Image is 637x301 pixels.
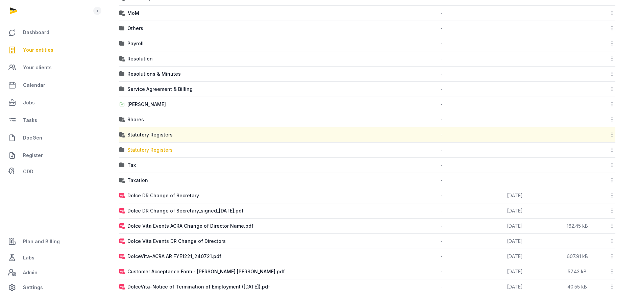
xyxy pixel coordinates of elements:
div: Others [127,25,143,32]
td: - [405,188,478,203]
span: CDD [23,168,33,176]
div: MoM [127,10,139,17]
a: Dashboard [5,24,92,41]
span: Settings [23,283,43,292]
img: pdf-locked.svg [119,208,125,214]
div: Customer Acceptance Form - [PERSON_NAME] [PERSON_NAME].pdf [127,268,285,275]
span: [DATE] [507,284,523,290]
a: Calendar [5,77,92,93]
div: Payroll [127,40,144,47]
img: folder.svg [119,71,125,77]
a: Labs [5,250,92,266]
span: Your entities [23,46,53,54]
td: - [405,173,478,188]
img: folder-locked-icon.svg [119,117,125,122]
td: 162.45 kB [552,219,603,234]
span: Your clients [23,64,52,72]
span: [DATE] [507,269,523,274]
span: Plan and Billing [23,237,60,246]
img: pdf-locked.svg [119,239,125,244]
span: Dashboard [23,28,49,36]
div: Dolce DR Change of Secretary [127,192,199,199]
img: pdf-locked.svg [119,284,125,290]
span: [DATE] [507,208,523,214]
a: Settings [5,279,92,296]
span: [DATE] [507,223,523,229]
span: [DATE] [507,253,523,259]
td: - [405,112,478,127]
img: folder-locked-icon.svg [119,132,125,137]
div: Resolution [127,55,153,62]
div: Dolce Vita Events DR Change of Directors [127,238,226,245]
td: - [405,234,478,249]
div: DolceVita-Notice of Termination of Employment ([DATE]).pdf [127,283,270,290]
img: folder.svg [119,147,125,153]
img: folder-locked-icon.svg [119,178,125,183]
a: Your entities [5,42,92,58]
a: DocGen [5,130,92,146]
td: - [405,6,478,21]
span: DocGen [23,134,42,142]
td: 40.55 kB [552,279,603,295]
td: - [405,143,478,158]
img: folder.svg [119,41,125,46]
a: Your clients [5,59,92,76]
span: Labs [23,254,34,262]
td: - [405,82,478,97]
div: Statutory Registers [127,131,173,138]
img: folder.svg [119,86,125,92]
span: Calendar [23,81,45,89]
img: folder.svg [119,26,125,31]
td: - [405,203,478,219]
img: pdf-locked.svg [119,269,125,274]
span: Jobs [23,99,35,107]
img: folder-locked-icon.svg [119,10,125,16]
a: CDD [5,165,92,178]
span: Register [23,151,43,159]
div: Service Agreement & Billing [127,86,193,93]
a: Plan and Billing [5,233,92,250]
td: - [405,127,478,143]
div: Tax [127,162,136,169]
div: DolceVita-ACRA AR FYE1221_240721.pdf [127,253,221,260]
td: - [405,67,478,82]
td: - [405,51,478,67]
td: 607.91 kB [552,249,603,264]
div: Taxation [127,177,148,184]
td: 57.43 kB [552,264,603,279]
img: pdf-locked.svg [119,223,125,229]
td: - [405,279,478,295]
div: Statutory Registers [127,147,173,153]
a: Tasks [5,112,92,128]
td: - [405,21,478,36]
img: folder-locked-icon.svg [119,56,125,61]
img: folder-upload.svg [119,102,125,107]
div: [PERSON_NAME] [127,101,166,108]
span: Tasks [23,116,37,124]
span: [DATE] [507,193,523,198]
img: pdf-locked.svg [119,254,125,259]
a: Jobs [5,95,92,111]
a: Admin [5,266,92,279]
td: - [405,158,478,173]
div: Dolce DR Change of Secretary_signed_[DATE].pdf [127,207,244,214]
div: Dolce Vita Events ACRA Change of Director Name.pdf [127,223,253,229]
td: - [405,219,478,234]
td: - [405,97,478,112]
td: - [405,264,478,279]
span: Admin [23,269,38,277]
td: - [405,249,478,264]
div: Resolutions & Minutes [127,71,181,77]
div: Shares [127,116,144,123]
td: - [405,36,478,51]
img: folder.svg [119,162,125,168]
a: Register [5,147,92,164]
span: [DATE] [507,238,523,244]
img: pdf-locked.svg [119,193,125,198]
